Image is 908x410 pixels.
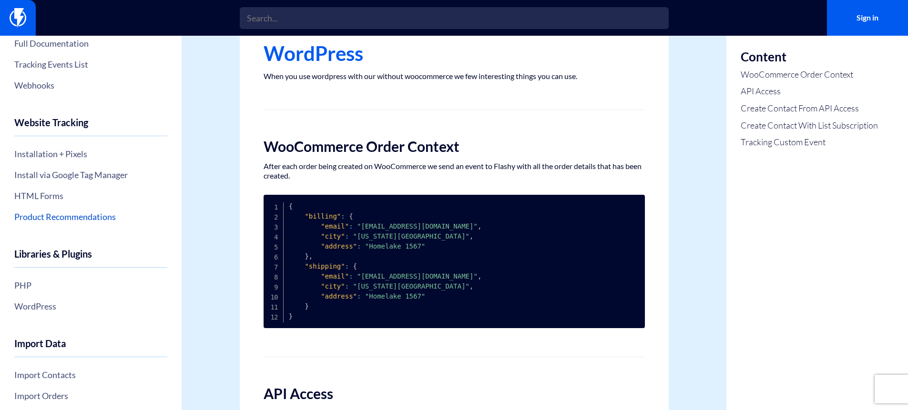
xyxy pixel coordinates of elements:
a: Tracking Events List [14,56,167,72]
a: Install via Google Tag Manager [14,167,167,183]
p: When you use wordpress with our without woocommerce we few interesting things you can use. [264,71,645,81]
span: , [469,282,473,290]
h2: API Access [264,386,645,401]
span: "address" [321,242,357,250]
span: "city" [321,282,345,290]
a: Import Orders [14,388,167,404]
span: : [357,292,361,300]
a: WordPress [14,298,167,314]
span: : [357,242,361,250]
span: "shipping" [305,262,345,270]
a: Product Recommendations [14,209,167,225]
span: "[EMAIL_ADDRESS][DOMAIN_NAME]" [357,222,478,230]
span: { [289,202,293,210]
span: , [478,272,481,280]
span: "city" [321,232,345,240]
h4: Import Data [14,338,167,357]
span: } [305,302,308,310]
h4: Website Tracking [14,117,167,136]
a: Create Contact From API Access [741,102,878,115]
a: PHP [14,277,167,293]
span: "Homelake 1567" [365,242,425,250]
a: Create Contact With List Subscription [741,120,878,132]
span: "[US_STATE][GEOGRAPHIC_DATA]" [353,282,469,290]
a: Webhooks [14,77,167,93]
span: , [469,232,473,240]
a: WooCommerce Order Context [741,69,878,81]
h4: Libraries & Plugins [14,249,167,268]
a: Import Contacts [14,367,167,383]
h2: WooCommerce Order Context [264,139,645,154]
button: Copy [622,201,640,208]
span: "[US_STATE][GEOGRAPHIC_DATA]" [353,232,469,240]
span: } [305,252,308,260]
span: : [349,272,353,280]
span: "email" [321,222,349,230]
span: : [345,282,349,290]
input: Search... [240,7,669,29]
a: API Access [741,85,878,98]
a: Tracking Custom Event [741,136,878,149]
span: : [345,232,349,240]
span: "[EMAIL_ADDRESS][DOMAIN_NAME]" [357,272,478,280]
span: : [341,212,345,220]
span: : [345,262,349,270]
h1: WordPress [264,42,645,64]
span: , [478,222,481,230]
span: { [353,262,357,270]
span: : [349,222,353,230]
span: } [289,312,293,320]
p: After each order being created on WooCommerce we send an event to Flashy with all the order detai... [264,161,645,180]
h3: Content [741,50,878,64]
span: "Homelake 1567" [365,292,425,300]
span: "billing" [305,212,341,220]
span: { [349,212,353,220]
span: "address" [321,292,357,300]
span: "email" [321,272,349,280]
a: Installation + Pixels [14,146,167,162]
span: JSON [603,201,622,208]
span: Copy [625,201,637,208]
span: , [309,252,313,260]
a: Full Documentation [14,35,167,51]
a: HTML Forms [14,188,167,204]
